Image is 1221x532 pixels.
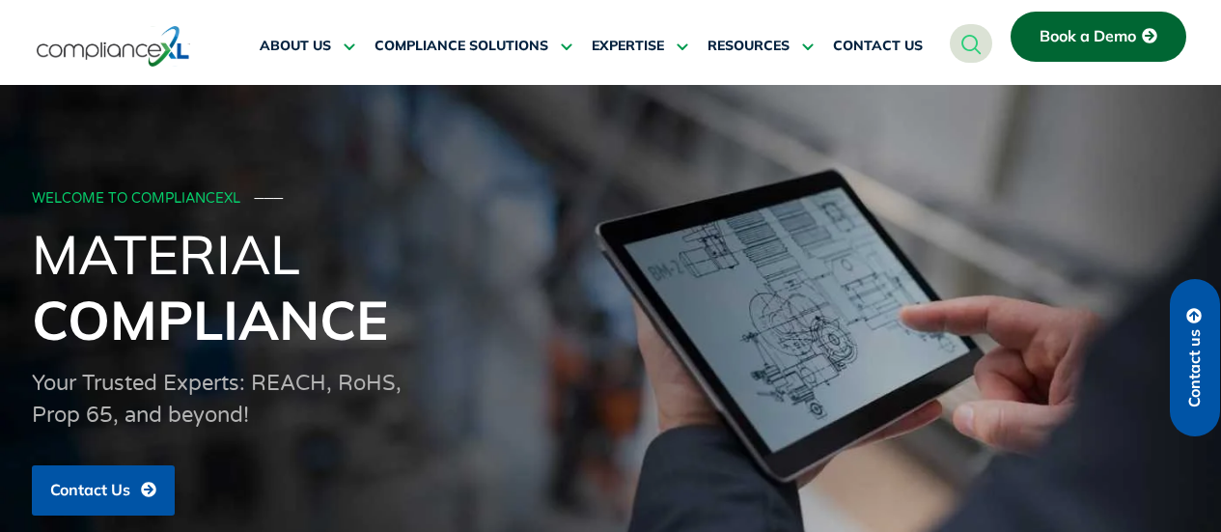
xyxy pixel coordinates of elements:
[833,38,923,55] span: CONTACT US
[708,23,814,70] a: RESOURCES
[1011,12,1186,62] a: Book a Demo
[375,38,548,55] span: COMPLIANCE SOLUTIONS
[260,23,355,70] a: ABOUT US
[50,482,130,499] span: Contact Us
[260,38,331,55] span: ABOUT US
[32,371,402,428] span: Your Trusted Experts: REACH, RoHS, Prop 65, and beyond!
[592,23,688,70] a: EXPERTISE
[32,286,388,353] span: Compliance
[950,24,992,63] a: navsearch-button
[255,190,284,207] span: ───
[708,38,790,55] span: RESOURCES
[375,23,572,70] a: COMPLIANCE SOLUTIONS
[32,465,175,516] a: Contact Us
[1170,279,1220,436] a: Contact us
[1186,329,1204,407] span: Contact us
[32,221,1190,352] h1: Material
[833,23,923,70] a: CONTACT US
[37,24,190,69] img: logo-one.svg
[1040,28,1136,45] span: Book a Demo
[592,38,664,55] span: EXPERTISE
[32,191,1184,208] div: WELCOME TO COMPLIANCEXL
